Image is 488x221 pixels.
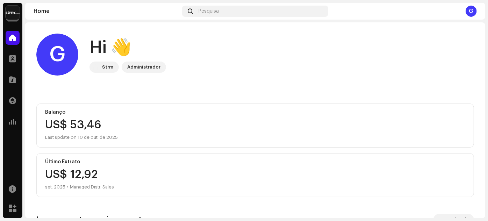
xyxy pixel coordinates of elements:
[127,63,160,71] div: Administrador
[102,63,113,71] div: Strm
[36,104,474,148] re-o-card-value: Balanço
[89,36,166,59] div: Hi 👋
[36,34,78,76] div: G
[34,8,179,14] div: Home
[45,159,465,165] div: Último Extrato
[6,6,20,20] img: 408b884b-546b-4518-8448-1008f9c76b02
[45,133,465,142] div: Last update on 10 de out. de 2025
[199,8,219,14] span: Pesquisa
[91,63,99,71] img: 408b884b-546b-4518-8448-1008f9c76b02
[70,183,114,191] div: Managed Distr. Sales
[466,6,477,17] div: G
[45,183,65,191] div: set. 2025
[36,153,474,197] re-o-card-value: Último Extrato
[45,109,465,115] div: Balanço
[67,183,69,191] div: •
